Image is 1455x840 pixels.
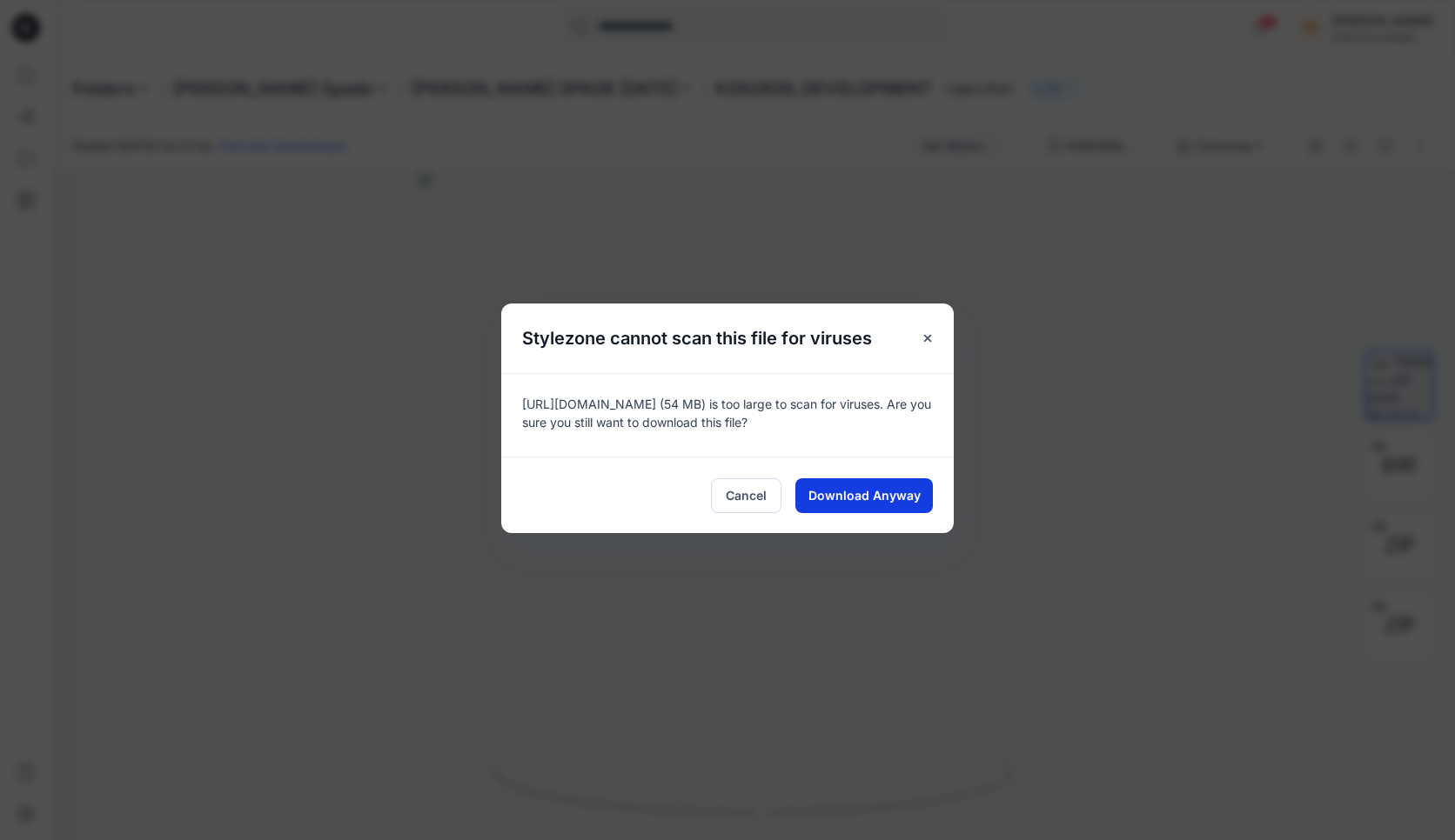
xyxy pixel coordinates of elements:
h5: Stylezone cannot scan this file for viruses [501,303,893,373]
span: Download Anyway [808,486,921,504]
button: Cancel [711,478,781,513]
span: Cancel [726,486,767,504]
button: Download Anyway [795,478,933,513]
button: Close [912,323,943,354]
div: [URL][DOMAIN_NAME] (54 MB) is too large to scan for viruses. Are you sure you still want to downl... [501,373,954,457]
